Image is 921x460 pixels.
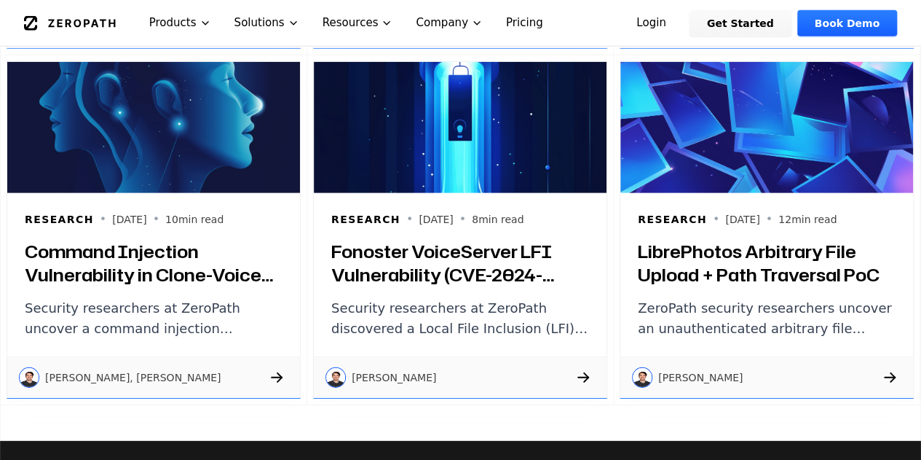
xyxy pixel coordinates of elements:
p: [PERSON_NAME] [658,370,743,385]
h6: Research [638,212,707,227]
p: Security researchers at ZeroPath uncover a command injection vulnerability in the popular open-so... [25,298,282,339]
p: [DATE] [419,212,453,227]
img: Nathan Hrncirik [19,367,39,388]
p: [DATE] [725,212,759,227]
a: Book Demo [797,10,897,36]
img: Command Injection Vulnerability in Clone-Voice Project [7,62,300,193]
span: • [713,211,719,228]
h6: Research [331,212,400,227]
span: • [459,211,466,228]
p: 8 min read [472,212,523,227]
h6: Research [25,212,94,227]
span: • [100,211,106,228]
h3: Fonoster VoiceServer LFI Vulnerability (CVE-2024-43035) [331,240,589,286]
p: 12 min read [778,212,837,227]
span: • [766,211,772,228]
img: Fonoster VoiceServer LFI Vulnerability (CVE-2024-43035) [314,62,606,193]
h3: LibrePhotos Arbitrary File Upload + Path Traversal PoC [638,240,896,286]
a: Command Injection Vulnerability in Clone-Voice ProjectResearch•[DATE]•10min readCommand Injection... [1,55,307,405]
a: Fonoster VoiceServer LFI Vulnerability (CVE-2024-43035)Research•[DATE]•8min readFonoster VoiceSer... [307,55,614,405]
p: [PERSON_NAME] [352,370,436,385]
span: • [153,211,159,228]
img: LibrePhotos Arbitrary File Upload + Path Traversal PoC [620,62,913,193]
a: Login [619,10,684,36]
img: Nathan Hrncirik [325,367,346,388]
span: • [406,211,413,228]
p: Security researchers at ZeroPath discovered a Local File Inclusion (LFI) vulnerability in Fonoste... [331,298,589,339]
p: ZeroPath security researchers uncover an unauthenticated arbitrary file upload vulnerability in L... [638,298,896,339]
a: LibrePhotos Arbitrary File Upload + Path Traversal PoCResearch•[DATE]•12min readLibrePhotos Arbit... [614,55,920,405]
a: Get Started [689,10,791,36]
p: [DATE] [112,212,146,227]
h3: Command Injection Vulnerability in Clone-Voice Project [25,240,282,286]
p: 10 min read [165,212,224,227]
p: [PERSON_NAME], [PERSON_NAME] [45,370,221,385]
img: Nathan Hrncirik [632,367,652,388]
